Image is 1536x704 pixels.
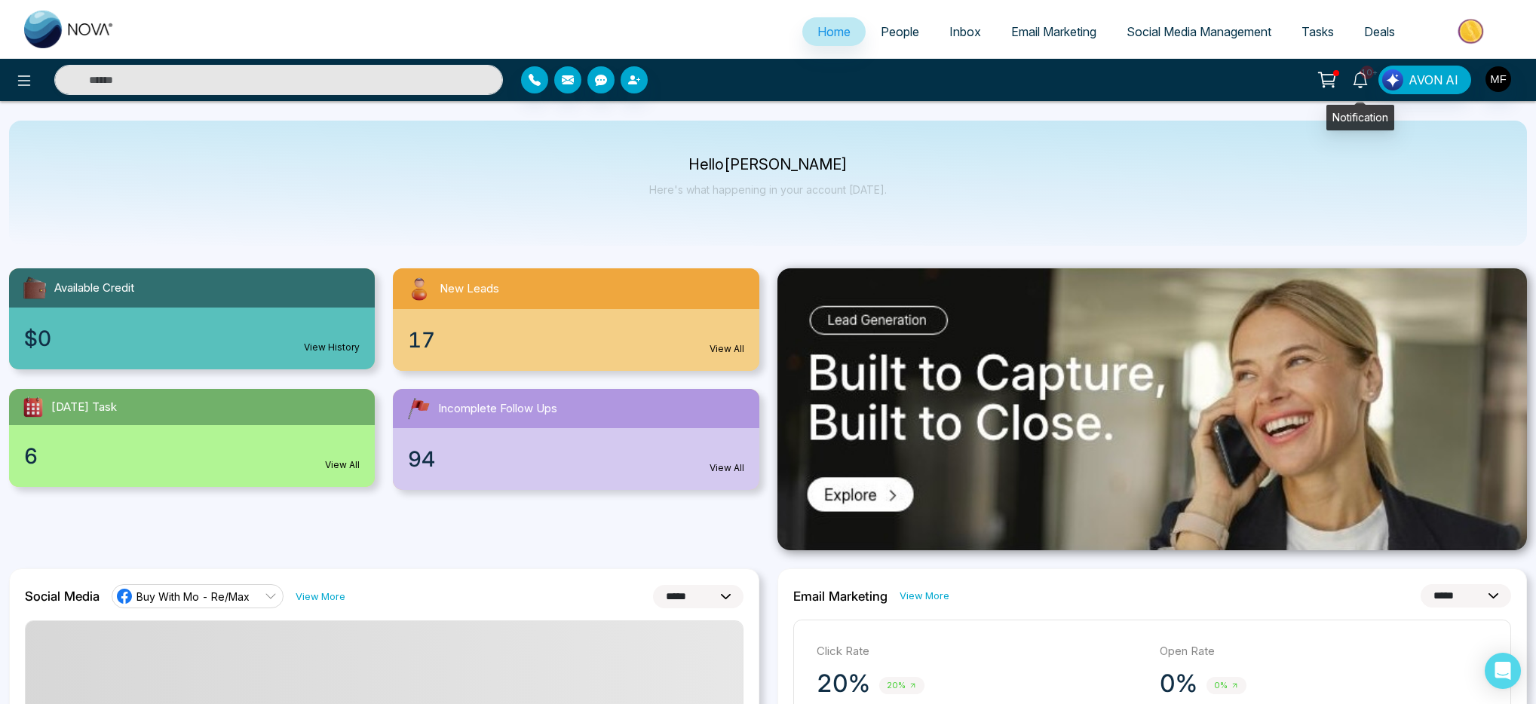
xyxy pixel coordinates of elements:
[438,400,557,418] span: Incomplete Follow Ups
[21,274,48,301] img: availableCredit.svg
[1360,66,1374,79] span: 10+
[24,11,115,48] img: Nova CRM Logo
[900,589,949,603] a: View More
[384,268,768,371] a: New Leads17View All
[405,274,434,303] img: newLeads.svg
[1349,17,1410,46] a: Deals
[440,280,499,298] span: New Leads
[296,589,345,604] a: View More
[51,399,117,416] span: [DATE] Task
[1418,14,1527,48] img: Market-place.gif
[793,589,888,604] h2: Email Marketing
[1127,24,1271,39] span: Social Media Management
[1011,24,1096,39] span: Email Marketing
[1326,105,1394,130] div: Notification
[1301,24,1334,39] span: Tasks
[408,324,435,356] span: 17
[1286,17,1349,46] a: Tasks
[1485,66,1511,92] img: User Avatar
[1206,677,1246,694] span: 0%
[710,461,744,475] a: View All
[1111,17,1286,46] a: Social Media Management
[710,342,744,356] a: View All
[136,589,250,604] span: Buy With Mo - Re/Max
[949,24,981,39] span: Inbox
[1378,66,1471,94] button: AVON AI
[777,268,1528,550] img: .
[384,389,768,490] a: Incomplete Follow Ups94View All
[817,24,851,39] span: Home
[24,323,51,354] span: $0
[879,677,924,694] span: 20%
[649,158,887,171] p: Hello [PERSON_NAME]
[405,395,432,422] img: followUps.svg
[1382,69,1403,90] img: Lead Flow
[25,589,100,604] h2: Social Media
[866,17,934,46] a: People
[881,24,919,39] span: People
[996,17,1111,46] a: Email Marketing
[1160,669,1197,699] p: 0%
[817,669,870,699] p: 20%
[934,17,996,46] a: Inbox
[1160,643,1488,660] p: Open Rate
[1485,653,1521,689] div: Open Intercom Messenger
[817,643,1145,660] p: Click Rate
[304,341,360,354] a: View History
[408,443,435,475] span: 94
[1364,24,1395,39] span: Deals
[649,183,887,196] p: Here's what happening in your account [DATE].
[325,458,360,472] a: View All
[802,17,866,46] a: Home
[1409,71,1458,89] span: AVON AI
[54,280,134,297] span: Available Credit
[21,395,45,419] img: todayTask.svg
[1342,66,1378,92] a: 10+
[24,440,38,472] span: 6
